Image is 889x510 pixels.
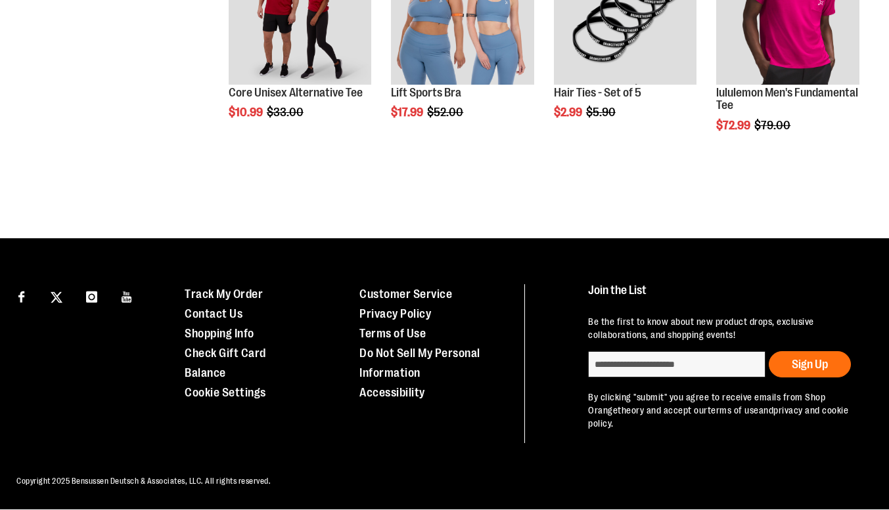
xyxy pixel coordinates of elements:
[185,307,242,320] a: Contact Us
[185,287,263,301] a: Track My Order
[267,106,306,119] span: $33.00
[554,86,641,99] a: Hair Ties - Set of 5
[391,86,461,99] a: Lift Sports Bra
[586,106,618,119] span: $5.90
[716,86,858,112] a: lululemon Men's Fundamental Tee
[427,106,465,119] span: $52.00
[359,287,452,301] a: Customer Service
[185,386,266,399] a: Cookie Settings
[769,351,851,377] button: Sign Up
[16,477,271,486] span: Copyright 2025 Bensussen Deutsch & Associates, LLC. All rights reserved.
[792,358,828,371] span: Sign Up
[359,307,431,320] a: Privacy Policy
[588,391,865,430] p: By clicking "submit" you agree to receive emails from Shop Orangetheory and accept our and
[754,119,792,132] span: $79.00
[185,347,266,379] a: Check Gift Card Balance
[588,284,865,308] h4: Join the List
[359,386,425,399] a: Accessibility
[716,119,752,132] span: $72.99
[45,284,68,307] a: Visit our X page
[229,106,265,119] span: $10.99
[10,284,33,307] a: Visit our Facebook page
[588,315,865,341] p: Be the first to know about new product drops, exclusive collaborations, and shopping events!
[80,284,103,307] a: Visit our Instagram page
[116,284,139,307] a: Visit our Youtube page
[359,327,426,340] a: Terms of Use
[554,106,584,119] span: $2.99
[391,106,425,119] span: $17.99
[708,405,759,415] a: terms of use
[359,347,480,379] a: Do Not Sell My Personal Information
[185,327,254,340] a: Shopping Info
[51,291,62,303] img: Twitter
[588,351,765,377] input: enter email
[229,86,363,99] a: Core Unisex Alternative Tee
